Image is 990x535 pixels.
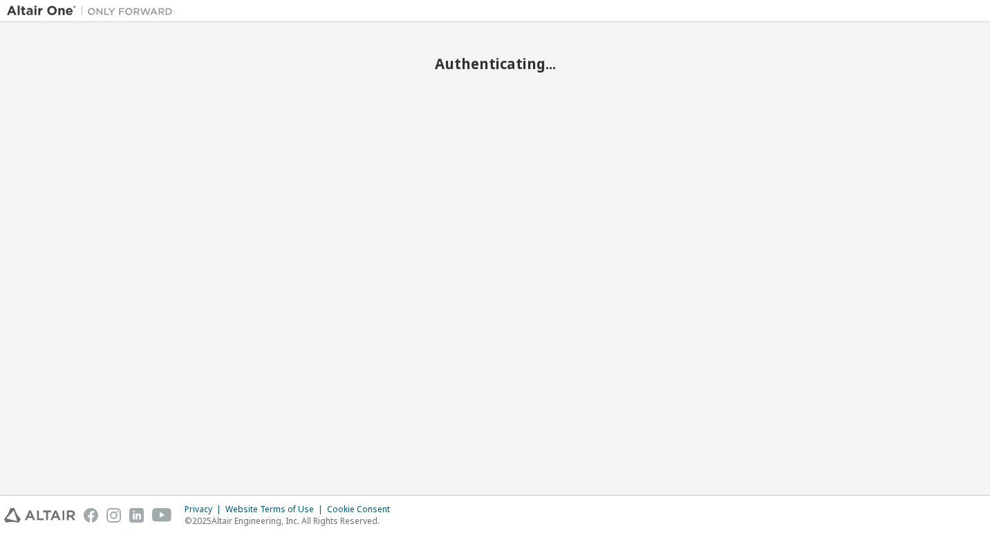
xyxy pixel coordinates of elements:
[7,55,983,73] h2: Authenticating...
[7,4,180,18] img: Altair One
[152,508,172,523] img: youtube.svg
[327,504,398,515] div: Cookie Consent
[4,508,75,523] img: altair_logo.svg
[106,508,121,523] img: instagram.svg
[129,508,144,523] img: linkedin.svg
[225,504,327,515] div: Website Terms of Use
[185,515,398,527] p: © 2025 Altair Engineering, Inc. All Rights Reserved.
[185,504,225,515] div: Privacy
[84,508,98,523] img: facebook.svg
